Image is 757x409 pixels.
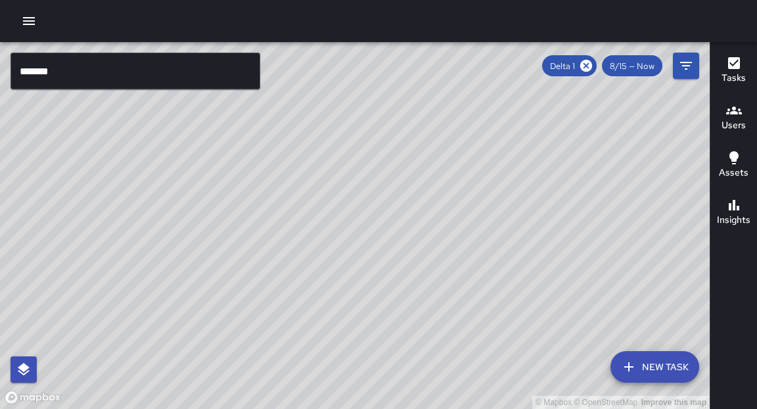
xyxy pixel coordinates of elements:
[610,351,699,383] button: New Task
[710,47,757,95] button: Tasks
[710,95,757,142] button: Users
[542,55,597,76] div: Delta 1
[719,166,748,180] h6: Assets
[717,213,750,228] h6: Insights
[710,189,757,237] button: Insights
[722,71,746,85] h6: Tasks
[673,53,699,79] button: Filters
[542,60,583,72] span: Delta 1
[710,142,757,189] button: Assets
[722,118,746,133] h6: Users
[602,60,662,72] span: 8/15 — Now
